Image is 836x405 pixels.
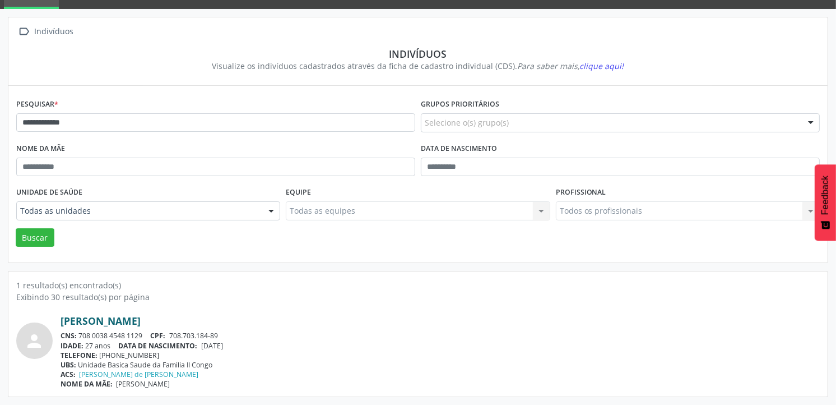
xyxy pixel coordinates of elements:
[61,360,820,370] div: Unidade Basica Saude da Familia II Congo
[169,331,218,340] span: 708.703.184-89
[61,351,97,360] span: TELEFONE:
[286,184,311,201] label: Equipe
[32,24,76,40] div: Indivíduos
[61,331,77,340] span: CNS:
[16,140,65,158] label: Nome da mãe
[119,341,198,351] span: DATA DE NASCIMENTO:
[815,164,836,241] button: Feedback - Mostrar pesquisa
[16,291,820,303] div: Exibindo 30 resultado(s) por página
[61,351,820,360] div: [PHONE_NUMBER]
[80,370,199,379] a: [PERSON_NAME] de [PERSON_NAME]
[421,140,497,158] label: Data de nascimento
[16,96,58,113] label: Pesquisar
[24,48,812,60] div: Indivíduos
[518,61,624,71] i: Para saber mais,
[61,360,76,370] span: UBS:
[61,315,141,327] a: [PERSON_NAME]
[16,228,54,247] button: Buscar
[580,61,624,71] span: clique aqui!
[16,24,76,40] a:  Indivíduos
[151,331,166,340] span: CPF:
[61,341,820,351] div: 27 anos
[421,96,499,113] label: Grupos prioritários
[117,379,170,389] span: [PERSON_NAME]
[16,184,82,201] label: Unidade de saúde
[61,370,76,379] span: ACS:
[20,205,257,217] span: Todas as unidades
[25,331,45,351] i: person
[425,117,509,128] span: Selecione o(s) grupo(s)
[61,379,113,389] span: NOME DA MÃE:
[556,184,606,201] label: Profissional
[61,341,83,351] span: IDADE:
[201,341,223,351] span: [DATE]
[61,331,820,340] div: 708 0038 4548 1129
[820,176,830,215] span: Feedback
[24,60,812,72] div: Visualize os indivíduos cadastrados através da ficha de cadastro individual (CDS).
[16,279,820,291] div: 1 resultado(s) encontrado(s)
[16,24,32,40] i: 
